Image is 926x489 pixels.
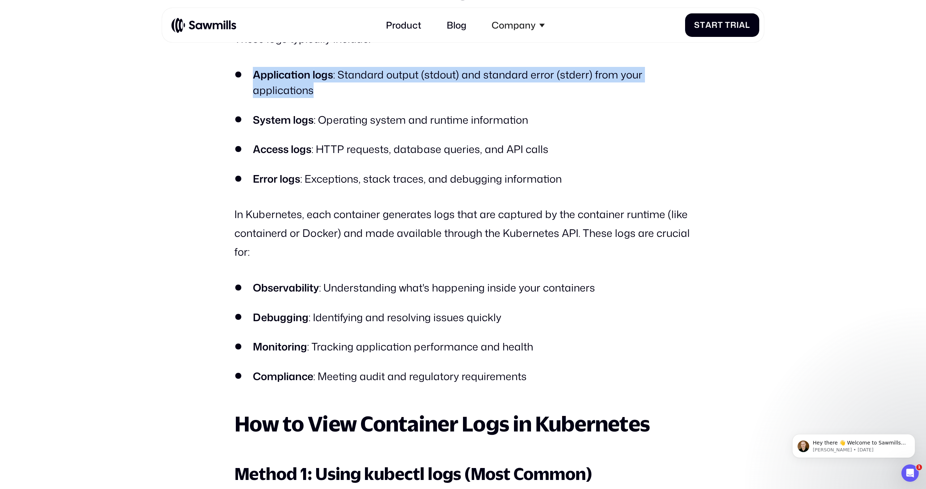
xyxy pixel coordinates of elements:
[234,412,692,435] h2: How to View Container Logs in Kubernetes
[700,20,705,30] span: t
[234,339,692,354] li: : Tracking application performance and health
[485,13,552,38] div: Company
[253,67,333,82] strong: Application logs
[253,280,319,295] strong: Observability
[28,244,44,249] span: Home
[253,142,311,156] strong: Access logs
[718,20,723,30] span: t
[745,20,750,30] span: l
[234,205,692,261] p: In Kubernetes, each container generates logs that are captured by the container runtime (like con...
[253,339,307,354] strong: Monitoring
[694,20,700,30] span: S
[739,20,745,30] span: a
[916,464,922,470] span: 1
[253,369,313,383] strong: Compliance
[96,244,121,249] span: Messages
[124,12,137,25] div: Close
[736,20,739,30] span: i
[234,171,692,187] li: : Exceptions, stack traces, and debugging information
[98,12,113,26] img: Profile image for Winston
[14,14,65,25] img: logo
[7,85,137,112] div: Send us a messageWe will reply as soon as we can
[705,20,712,30] span: a
[234,463,692,485] h3: Method 1: Using kubectl logs (Most Common)
[72,226,145,255] button: Messages
[234,280,692,295] li: : Understanding what's happening inside your containers
[781,419,926,469] iframe: Intercom notifications message
[725,20,730,30] span: T
[253,171,300,186] strong: Error logs
[253,112,314,127] strong: System logs
[379,13,428,38] a: Product
[712,20,718,30] span: r
[253,310,309,324] strong: Debugging
[15,99,121,106] div: We will reply as soon as we can
[685,13,759,37] a: StartTrial
[15,91,121,99] div: Send us a message
[234,67,692,98] li: : Standard output (stdout) and standard error (stderr) from your applications
[440,13,473,38] a: Blog
[14,51,130,64] p: Hi there 👋
[234,369,692,384] li: : Meeting audit and regulatory requirements
[492,20,536,31] div: Company
[901,464,919,482] iframe: Intercom live chat
[234,112,692,128] li: : Operating system and runtime information
[730,20,736,30] span: r
[234,310,692,325] li: : Identifying and resolving issues quickly
[234,141,692,157] li: : HTTP requests, database queries, and API calls
[14,64,130,76] p: How can we help?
